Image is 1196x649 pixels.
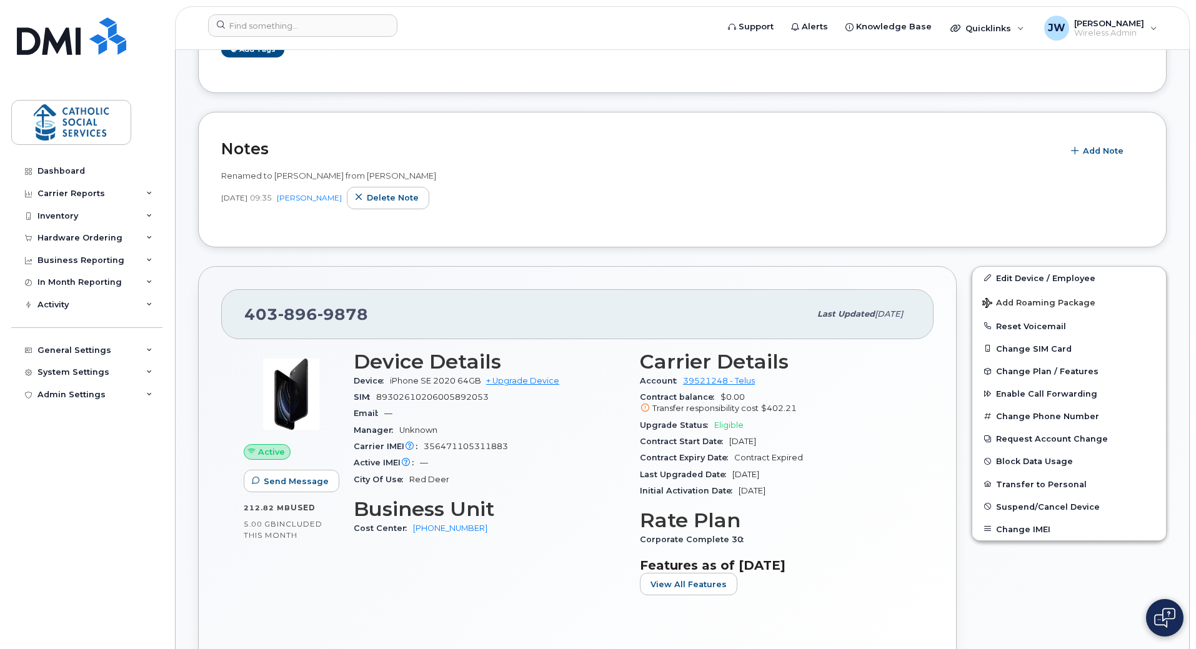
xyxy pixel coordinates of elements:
span: Send Message [264,475,329,487]
input: Find something... [208,14,397,37]
span: Add Note [1083,145,1124,157]
span: JW [1048,21,1065,36]
button: Reset Voicemail [972,315,1166,337]
span: 403 [244,305,368,324]
span: Last updated [817,309,875,319]
span: Suspend/Cancel Device [996,502,1100,511]
span: Change Plan / Features [996,367,1099,376]
img: image20231002-3703462-2fle3a.jpeg [254,357,329,432]
a: + Upgrade Device [486,376,559,385]
span: 89302610206005892053 [376,392,489,402]
span: $402.21 [761,404,797,413]
span: 09:35 [250,192,272,203]
span: [DATE] [221,192,247,203]
span: City Of Use [354,475,409,484]
a: Knowledge Base [837,14,940,39]
h3: Carrier Details [640,350,911,373]
span: Active IMEI [354,458,420,467]
span: Cost Center [354,523,413,533]
span: Wireless Admin [1074,28,1144,38]
a: [PERSON_NAME] [277,193,342,202]
span: used [291,503,316,512]
img: Open chat [1154,608,1175,628]
button: Request Account Change [972,427,1166,450]
span: Email [354,409,384,418]
span: iPhone SE 2020 64GB [390,376,481,385]
span: Contract Expiry Date [640,453,734,462]
span: 896 [278,305,317,324]
span: Initial Activation Date [640,486,739,495]
span: — [384,409,392,418]
span: View All Features [650,578,727,590]
span: 5.00 GB [244,520,277,528]
button: Suspend/Cancel Device [972,495,1166,518]
a: [PHONE_NUMBER] [413,523,487,533]
span: [DATE] [739,486,765,495]
h2: Notes [221,139,1057,158]
span: included this month [244,519,322,540]
span: Upgrade Status [640,420,714,430]
button: Add Roaming Package [972,289,1166,315]
a: Alerts [782,14,837,39]
button: Enable Call Forwarding [972,382,1166,405]
span: Active [258,446,285,458]
button: Change Plan / Features [972,360,1166,382]
div: Quicklinks [942,16,1033,41]
span: 356471105311883 [424,442,508,451]
button: Send Message [244,470,339,492]
span: $0.00 [640,392,911,415]
span: Unknown [399,425,437,435]
span: Manager [354,425,399,435]
h3: Business Unit [354,498,625,520]
span: Last Upgraded Date [640,470,732,479]
button: View All Features [640,573,737,595]
a: Edit Device / Employee [972,267,1166,289]
span: Alerts [802,21,828,33]
div: Janusz Wojcik [1035,16,1166,41]
span: Knowledge Base [856,21,932,33]
span: [DATE] [732,470,759,479]
button: Change IMEI [972,518,1166,540]
span: Red Deer [409,475,449,484]
span: Device [354,376,390,385]
span: Transfer responsibility cost [652,404,759,413]
span: Eligible [714,420,744,430]
span: Quicklinks [965,23,1011,33]
button: Transfer to Personal [972,473,1166,495]
span: Contract Start Date [640,437,729,446]
span: Enable Call Forwarding [996,389,1097,399]
span: Contract Expired [734,453,803,462]
span: Add Roaming Package [982,298,1095,310]
h3: Rate Plan [640,509,911,532]
a: Support [719,14,782,39]
span: [PERSON_NAME] [1074,18,1144,28]
span: [DATE] [875,309,903,319]
span: 212.82 MB [244,503,291,512]
span: SIM [354,392,376,402]
span: [DATE] [729,437,756,446]
button: Change SIM Card [972,337,1166,360]
span: 9878 [317,305,368,324]
button: Delete note [347,187,429,209]
span: Support [739,21,774,33]
span: — [420,458,428,467]
span: Delete note [367,192,419,204]
span: Carrier IMEI [354,442,424,451]
span: Account [640,376,683,385]
h3: Device Details [354,350,625,373]
h3: Features as of [DATE] [640,558,911,573]
span: Renamed to [PERSON_NAME] from [PERSON_NAME] [221,171,436,181]
span: Contract balance [640,392,720,402]
button: Add Note [1063,140,1134,162]
span: Corporate Complete 30 [640,535,750,544]
button: Change Phone Number [972,405,1166,427]
a: 39521248 - Telus [683,376,755,385]
button: Block Data Usage [972,450,1166,472]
